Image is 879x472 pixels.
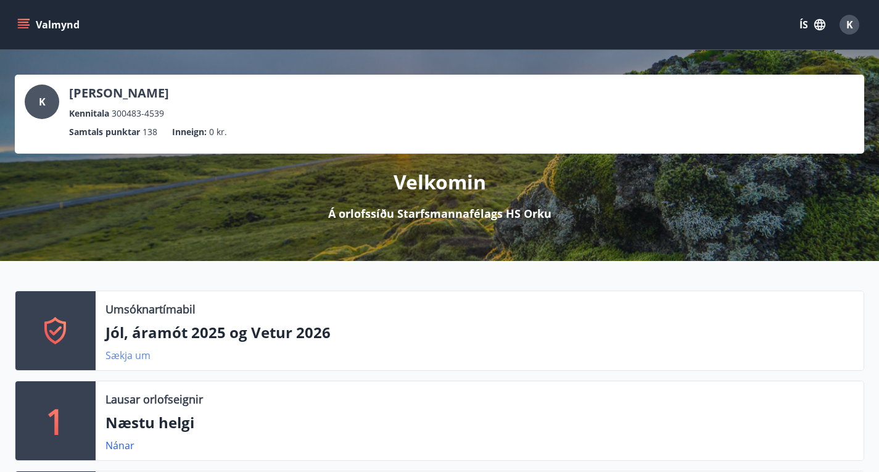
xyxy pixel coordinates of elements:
p: Inneign : [172,125,207,139]
p: Næstu helgi [105,412,854,433]
span: 138 [142,125,157,139]
span: 0 kr. [209,125,227,139]
p: Á orlofssíðu Starfsmannafélags HS Orku [328,205,551,222]
p: Umsóknartímabil [105,301,196,317]
p: [PERSON_NAME] [69,85,169,102]
a: Nánar [105,439,134,452]
a: Sækja um [105,349,151,362]
p: Velkomin [394,168,486,196]
button: menu [15,14,85,36]
button: ÍS [793,14,832,36]
span: K [846,18,853,31]
p: Kennitala [69,107,109,120]
span: 300483-4539 [112,107,164,120]
button: K [835,10,864,39]
p: Samtals punktar [69,125,140,139]
p: 1 [46,397,65,444]
p: Jól, áramót 2025 og Vetur 2026 [105,322,854,343]
p: Lausar orlofseignir [105,391,203,407]
span: K [39,95,46,109]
